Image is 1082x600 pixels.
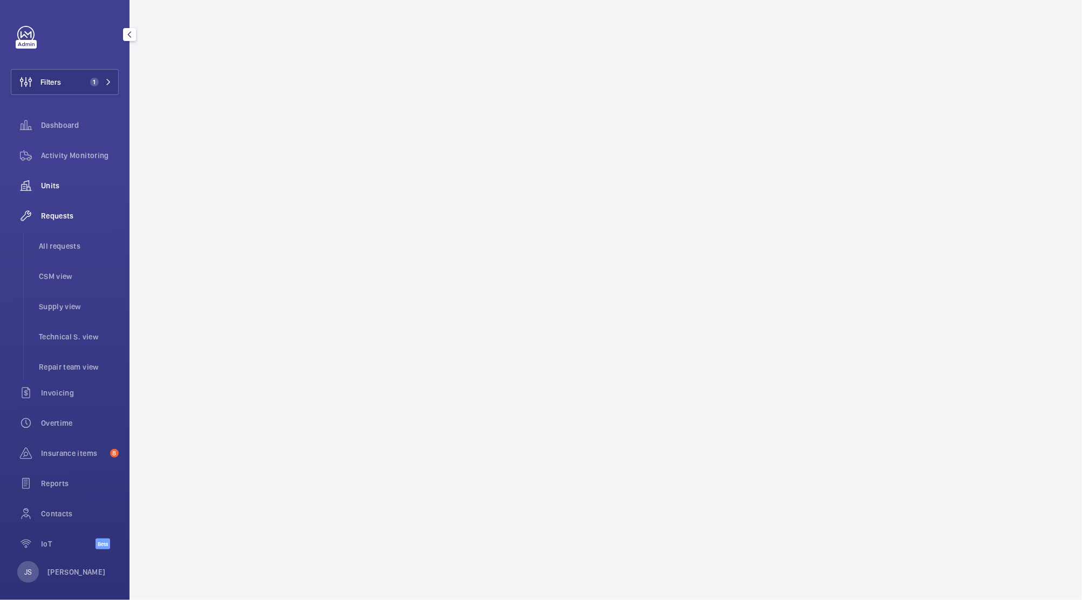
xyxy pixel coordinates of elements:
span: Insurance items [41,448,106,459]
span: 1 [90,78,99,86]
span: Repair team view [39,362,119,372]
p: [PERSON_NAME] [47,567,106,577]
span: Technical S. view [39,331,119,342]
button: Filters1 [11,69,119,95]
span: 8 [110,449,119,458]
span: Filters [40,77,61,87]
p: JS [24,567,32,577]
span: Beta [96,538,110,549]
span: IoT [41,538,96,549]
span: CSM view [39,271,119,282]
span: Requests [41,210,119,221]
span: Supply view [39,301,119,312]
span: Reports [41,478,119,489]
span: Activity Monitoring [41,150,119,161]
span: Units [41,180,119,191]
span: Overtime [41,418,119,428]
span: Invoicing [41,387,119,398]
span: All requests [39,241,119,251]
span: Dashboard [41,120,119,131]
span: Contacts [41,508,119,519]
